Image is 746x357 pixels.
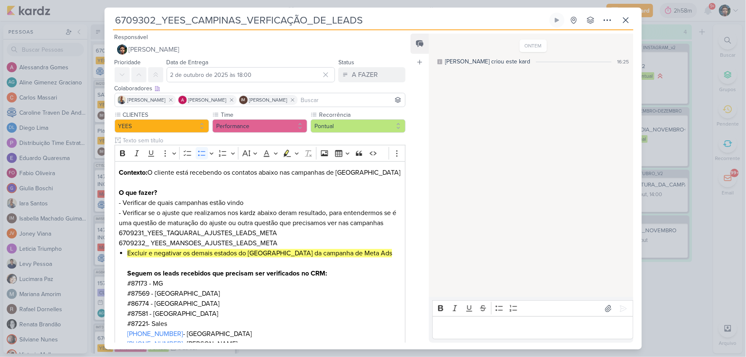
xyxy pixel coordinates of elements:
[115,84,406,93] div: Colaboradores
[338,67,406,82] button: A FAZER
[318,110,406,119] label: Recorrência
[119,168,147,177] strong: Contexto:
[311,119,406,133] button: Pontual
[338,59,354,66] label: Status
[118,96,126,104] img: Iara Santos
[115,42,406,57] button: [PERSON_NAME]
[249,96,288,104] span: [PERSON_NAME]
[167,67,335,82] input: Select a date
[117,45,127,55] img: Nelito Junior
[188,96,227,104] span: [PERSON_NAME]
[119,168,401,248] p: O cliente está recebendo os contatos abaixo nas campanhas de [GEOGRAPHIC_DATA] - Verificar de qua...
[115,59,141,66] label: Prioridade
[129,45,180,55] span: [PERSON_NAME]
[128,96,166,104] span: [PERSON_NAME]
[432,300,633,317] div: Editor toolbar
[127,340,183,348] a: [PHONE_NUMBER]
[115,34,148,41] label: Responsável
[115,145,406,161] div: Editor toolbar
[299,95,404,105] input: Buscar
[119,189,157,197] strong: O que fazer?
[127,249,392,257] mark: Excluir e negativar os demais estados do [GEOGRAPHIC_DATA] da campanha de Meta Ads
[115,119,209,133] button: YEES
[618,58,629,66] div: 16:25
[554,17,560,24] div: Ligar relógio
[432,316,633,339] div: Editor editing area: main
[121,136,406,145] input: Texto sem título
[113,13,548,28] input: Kard Sem Título
[127,269,327,278] strong: Seguem os leads recebidos que precisam ser verificados no CRM:
[178,96,187,104] img: Alessandra Gomes
[122,110,209,119] label: CLIENTES
[445,57,530,66] div: [PERSON_NAME] criou este kard
[241,98,246,102] p: IM
[167,59,209,66] label: Data de Entrega
[127,330,183,338] a: [PHONE_NUMBER]
[212,119,307,133] button: Performance
[220,110,307,119] label: Time
[352,70,378,80] div: A FAZER
[239,96,248,104] div: Isabella Machado Guimarães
